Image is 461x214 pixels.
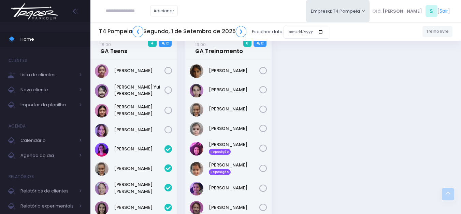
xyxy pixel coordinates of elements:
img: Leticia Yui Kushiyama [95,84,109,98]
span: Home [20,35,82,44]
a: [PERSON_NAME] [PERSON_NAME] [114,104,164,117]
span: Reposição [209,169,231,175]
a: ❮ [132,26,143,37]
span: [PERSON_NAME] [383,8,422,15]
div: Escolher data: [99,24,328,40]
a: [PERSON_NAME] [209,106,259,112]
small: 19:00 [195,41,206,48]
h5: T4 Pompeia Segunda, 1 de Setembro de 2025 [99,26,246,37]
a: [PERSON_NAME] [209,67,259,74]
img: Beatriz Marques Ferreira [190,103,203,117]
span: Reposição [209,149,231,155]
a: [PERSON_NAME] [209,204,259,211]
img: Catarina souza ramos de Oliveira [190,142,203,156]
a: [PERSON_NAME] [114,67,164,74]
a: Sair [440,8,448,15]
span: Novo cliente [20,85,75,94]
img: Cecília Aimi Shiozuka de Oliveira [190,162,203,176]
h4: Clientes [9,54,27,67]
a: [PERSON_NAME] [PERSON_NAME] [114,181,164,195]
h4: Relatórios [9,170,34,184]
img: Athina Torres Kambourakis [95,143,109,157]
span: Lista de clientes [20,70,75,79]
span: 0 [243,39,251,47]
span: Agenda do dia [20,151,75,160]
a: [PERSON_NAME] [209,185,259,191]
span: Relatório experimentais [20,202,75,211]
small: / 12 [164,41,169,45]
img: Beatriz Marques Ferreira [95,162,109,176]
img: Ana Laura Nóbrega [190,64,203,78]
a: Treino livre [422,26,453,37]
a: [PERSON_NAME] [114,126,164,133]
h4: Agenda [9,119,26,133]
a: 19:00GA Treinamento [195,41,243,55]
img: Brunna Mateus De Paulo Alves [190,122,203,136]
a: 18:00GA Teens [100,41,127,55]
span: Olá, [372,8,381,15]
img: Anita Feliciano de Carvalho [190,84,203,97]
small: / 12 [259,41,263,45]
span: Calendário [20,136,75,145]
img: Maria Carolina Franze Oliveira [95,182,109,195]
strong: 4 [256,40,259,46]
span: 4 [148,39,157,47]
a: [PERSON_NAME] [114,204,164,211]
span: Importar da planilha [20,101,75,109]
img: Maria Fernanda Di Bastiani [95,104,109,118]
a: [PERSON_NAME] [209,86,259,93]
img: Gabriela Marchina de souza Campos [95,64,109,78]
a: [PERSON_NAME] Yui [PERSON_NAME] [114,84,164,97]
a: [PERSON_NAME] [114,165,164,172]
span: S [426,5,437,17]
a: Adicionar [150,5,178,16]
a: [PERSON_NAME] [209,125,259,132]
span: Relatórios de clientes [20,187,75,196]
a: [PERSON_NAME] [114,146,164,152]
a: [PERSON_NAME] Reposição [209,162,259,175]
a: [PERSON_NAME] Reposição [209,141,259,155]
strong: 4 [161,40,164,46]
small: 18:00 [100,41,111,48]
div: [ ] [370,3,452,19]
a: ❯ [236,26,247,37]
img: Melissa Gouveia [95,124,109,137]
img: Isadora Cascão Oliveira [190,182,203,196]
